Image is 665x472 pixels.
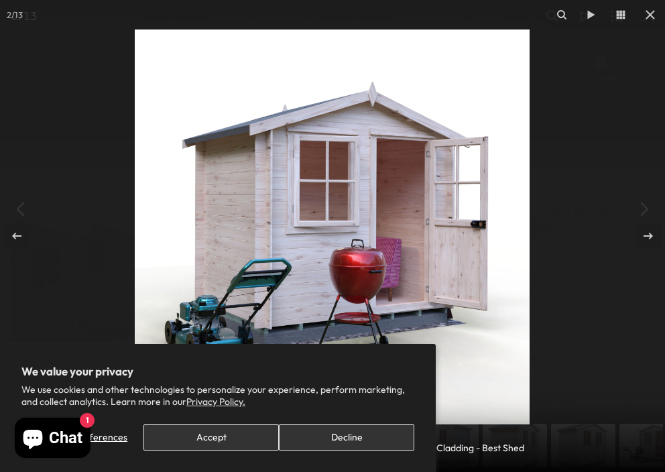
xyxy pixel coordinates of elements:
inbox-online-store-chat: Shopify online store chat [11,418,95,461]
h2: We value your privacy [21,365,414,377]
p: We use cookies and other technologies to personalize your experience, perform marketing, and coll... [21,383,414,408]
button: Next [618,202,665,270]
button: Accept [143,424,279,451]
button: Decline [279,424,414,451]
img: Avesbury8x6_life_white_0295_48389bea-1275-4152-91e7-21e1dcfc9f9a.jpg [135,29,530,424]
a: Privacy Policy. [186,396,245,408]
